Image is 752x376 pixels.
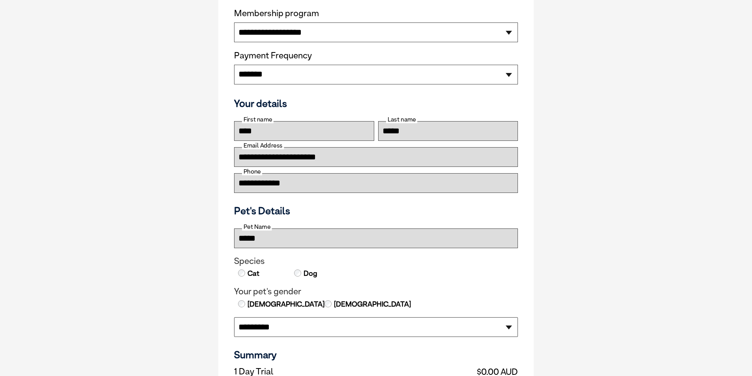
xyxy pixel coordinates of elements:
[231,205,521,217] h3: Pet's Details
[234,256,518,266] legend: Species
[242,116,274,123] label: First name
[234,349,518,361] h3: Summary
[242,142,284,149] label: Email Address
[234,51,312,61] label: Payment Frequency
[234,286,518,297] legend: Your pet's gender
[234,8,518,19] label: Membership program
[242,168,262,175] label: Phone
[386,116,417,123] label: Last name
[234,97,518,109] h3: Your details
